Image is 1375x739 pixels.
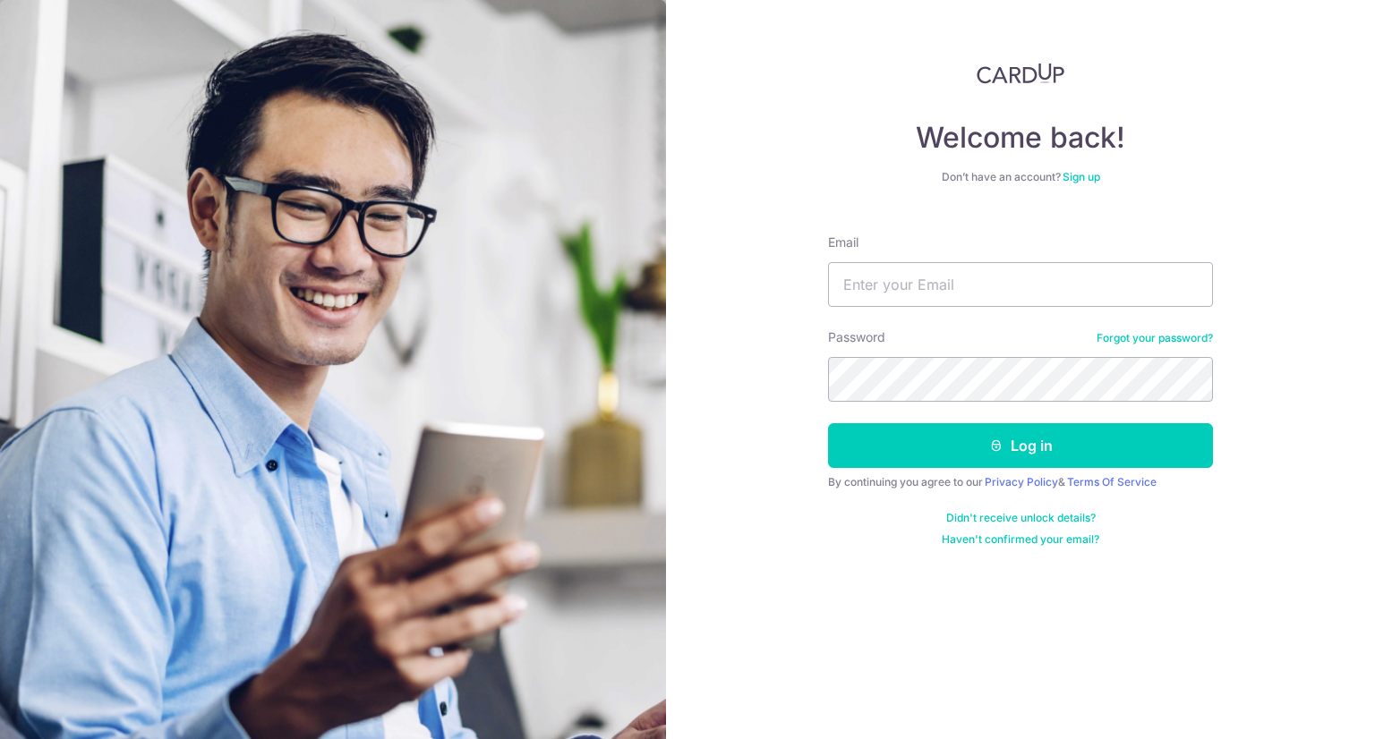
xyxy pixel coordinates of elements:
div: By continuing you agree to our & [828,475,1213,489]
label: Password [828,328,885,346]
div: Don’t have an account? [828,170,1213,184]
a: Terms Of Service [1067,475,1157,488]
h4: Welcome back! [828,120,1213,156]
button: Log in [828,423,1213,468]
img: CardUp Logo [977,63,1064,84]
a: Forgot your password? [1097,331,1213,345]
a: Didn't receive unlock details? [946,511,1096,525]
label: Email [828,234,858,251]
input: Enter your Email [828,262,1213,307]
a: Privacy Policy [985,475,1058,488]
a: Haven't confirmed your email? [942,532,1099,547]
a: Sign up [1063,170,1100,183]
